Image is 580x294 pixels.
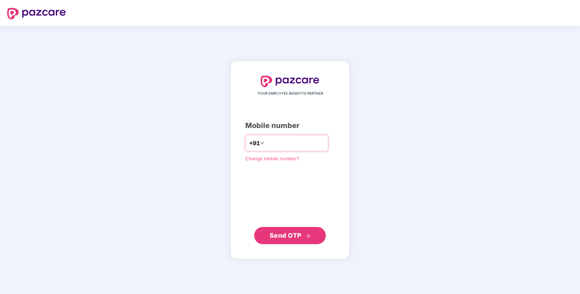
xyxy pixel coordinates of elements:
img: logo [261,76,319,87]
span: down [260,141,264,145]
span: double-right [306,234,311,238]
img: logo [7,8,66,19]
span: Send OTP [270,232,301,239]
button: Send OTPdouble-right [254,227,326,244]
a: Change mobile number? [245,156,299,161]
span: +91 [249,139,260,148]
span: YOUR EMPLOYEE BENEFITS PARTNER [257,91,323,96]
div: Mobile number [245,120,335,131]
